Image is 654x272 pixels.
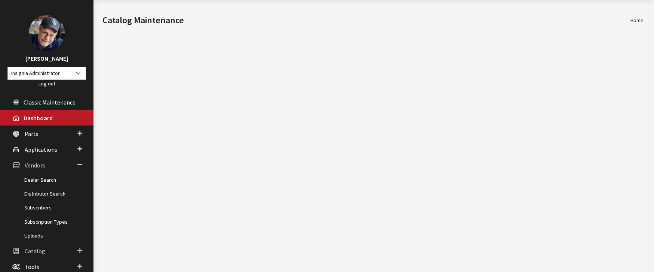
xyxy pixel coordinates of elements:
[25,263,39,271] span: Tools
[29,15,65,51] img: Ray Goodwin
[630,16,644,24] li: Home
[7,54,86,63] h3: [PERSON_NAME]
[25,146,57,153] span: Applications
[39,80,55,87] a: Log out
[102,13,630,27] h1: Catalog Maintenance
[24,99,76,106] span: Classic Maintenance
[25,247,45,255] span: Catalog
[25,130,39,137] span: Parts
[24,114,53,122] span: Dashboard
[25,162,45,169] span: Vendors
